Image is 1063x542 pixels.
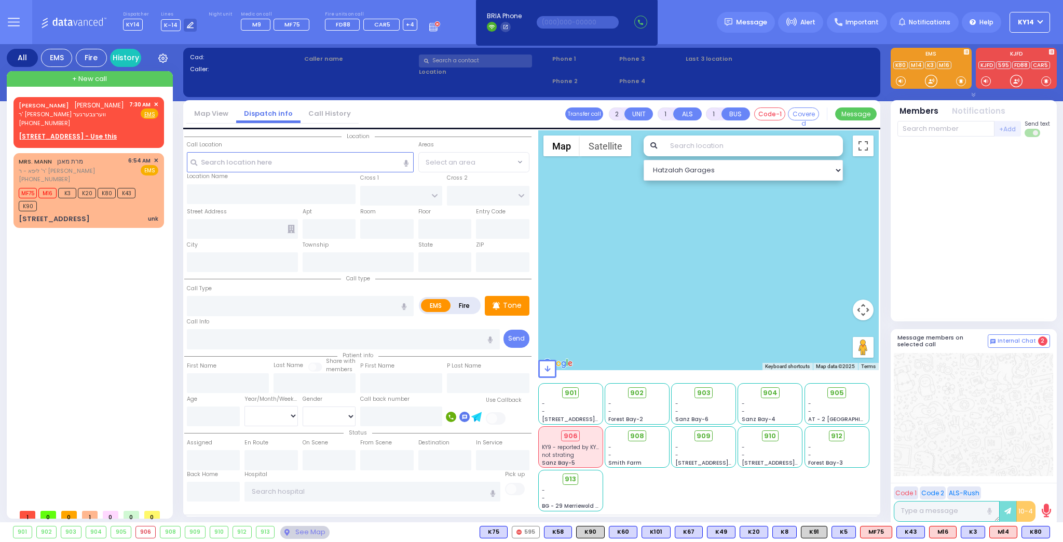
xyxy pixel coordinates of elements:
[144,111,155,118] u: EMS
[161,11,197,18] label: Lines
[989,526,1017,538] div: M14
[961,526,985,538] div: BLS
[61,511,77,519] span: 0
[763,388,778,398] span: 904
[82,511,98,519] span: 1
[1012,61,1030,69] a: FD88
[505,470,525,479] label: Pick up
[742,459,840,467] span: [STREET_ADDRESS][PERSON_NAME]
[337,351,378,359] span: Patient info
[19,201,37,211] span: K90
[41,16,110,29] img: Logo
[542,494,545,502] span: -
[897,334,988,348] h5: Message members on selected call
[772,526,797,538] div: BLS
[186,109,236,118] a: Map View
[675,451,678,459] span: -
[326,365,352,373] span: members
[920,486,946,499] button: Code 2
[909,18,950,27] span: Notifications
[894,486,918,499] button: Code 1
[187,362,216,370] label: First Name
[896,526,925,538] div: BLS
[38,188,57,198] span: M16
[976,51,1057,59] label: KJFD
[860,526,892,538] div: MF75
[835,107,877,120] button: Message
[608,459,642,467] span: Smith Farm
[846,18,879,27] span: Important
[236,109,301,118] a: Dispatch info
[252,20,261,29] span: M9
[853,337,874,358] button: Drag Pegman onto the map to open Street View
[123,19,143,31] span: KY14
[609,526,637,538] div: K60
[187,172,228,181] label: Location Name
[952,105,1005,117] button: Notifications
[418,439,449,447] label: Destination
[988,334,1050,348] button: Internal Chat 2
[124,511,139,519] span: 0
[832,526,856,538] div: BLS
[360,208,376,216] label: Room
[707,526,735,538] div: BLS
[58,188,76,198] span: K3
[686,55,780,63] label: Last 3 location
[565,388,577,398] span: 901
[209,11,232,18] label: Night unit
[764,431,776,441] span: 910
[608,415,643,423] span: Forest Bay-2
[244,470,267,479] label: Hospital
[742,415,775,423] span: Sanz Bay-4
[544,526,572,538] div: BLS
[808,415,885,423] span: AT - 2 [GEOGRAPHIC_DATA]
[925,61,936,69] a: K3
[619,77,683,86] span: Phone 4
[1018,18,1034,27] span: KY14
[891,51,972,59] label: EMS
[187,284,212,293] label: Call Type
[256,526,275,538] div: 913
[697,431,711,441] span: 909
[421,299,451,312] label: EMS
[187,241,198,249] label: City
[13,526,32,538] div: 901
[476,208,506,216] label: Entry Code
[801,526,827,538] div: K91
[707,526,735,538] div: K49
[619,55,683,63] span: Phone 3
[325,11,418,18] label: Fire units on call
[57,157,83,166] span: מרת מאנן
[630,431,644,441] span: 908
[929,526,957,538] div: ALS
[608,408,611,415] span: -
[37,526,57,538] div: 902
[301,109,359,118] a: Call History
[675,443,678,451] span: -
[123,11,149,18] label: Dispatcher
[947,486,981,499] button: ALS-Rush
[542,408,545,415] span: -
[1031,61,1050,69] a: CAR5
[541,357,575,370] img: Google
[19,214,90,224] div: [STREET_ADDRESS]
[19,119,70,127] span: [PHONE_NUMBER]
[187,439,212,447] label: Assigned
[418,141,434,149] label: Areas
[675,459,773,467] span: [STREET_ADDRESS][PERSON_NAME]
[544,526,572,538] div: K58
[853,300,874,320] button: Map camera controls
[788,107,819,120] button: Covered
[808,451,811,459] span: -
[129,101,151,109] span: 7:30 AM
[642,526,671,538] div: BLS
[148,215,158,223] div: unk
[541,357,575,370] a: Open this area in Google Maps (opens a new window)
[154,100,158,109] span: ✕
[76,49,107,67] div: Fire
[360,174,379,182] label: Cross 1
[419,55,532,67] input: Search a contact
[929,526,957,538] div: M16
[141,165,158,175] span: EMS
[111,526,131,538] div: 905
